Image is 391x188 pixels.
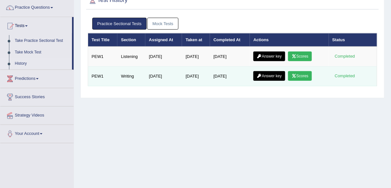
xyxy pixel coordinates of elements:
[182,33,210,47] th: Taken at
[182,47,210,67] td: [DATE]
[210,47,250,67] td: [DATE]
[145,47,182,67] td: [DATE]
[332,73,358,80] div: Completed
[0,17,72,33] a: Tests
[253,52,285,61] a: Answer key
[147,18,178,30] a: Mock Tests
[92,18,147,30] a: Practice Sectional Tests
[88,67,118,86] td: PEW1
[12,47,72,58] a: Take Mock Test
[329,33,377,47] th: Status
[117,47,145,67] td: Listening
[253,71,285,81] a: Answer key
[117,67,145,86] td: Writing
[117,33,145,47] th: Section
[250,33,329,47] th: Actions
[88,47,118,67] td: PEW1
[12,58,72,70] a: History
[145,67,182,86] td: [DATE]
[332,53,358,60] div: Completed
[210,33,250,47] th: Completed At
[288,52,312,61] a: Scores
[12,35,72,47] a: Take Practice Sectional Test
[0,107,74,123] a: Strategy Videos
[0,88,74,104] a: Success Stories
[88,33,118,47] th: Test Title
[145,33,182,47] th: Assigned At
[182,67,210,86] td: [DATE]
[210,67,250,86] td: [DATE]
[288,71,312,81] a: Scores
[0,70,74,86] a: Predictions
[0,125,74,141] a: Your Account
